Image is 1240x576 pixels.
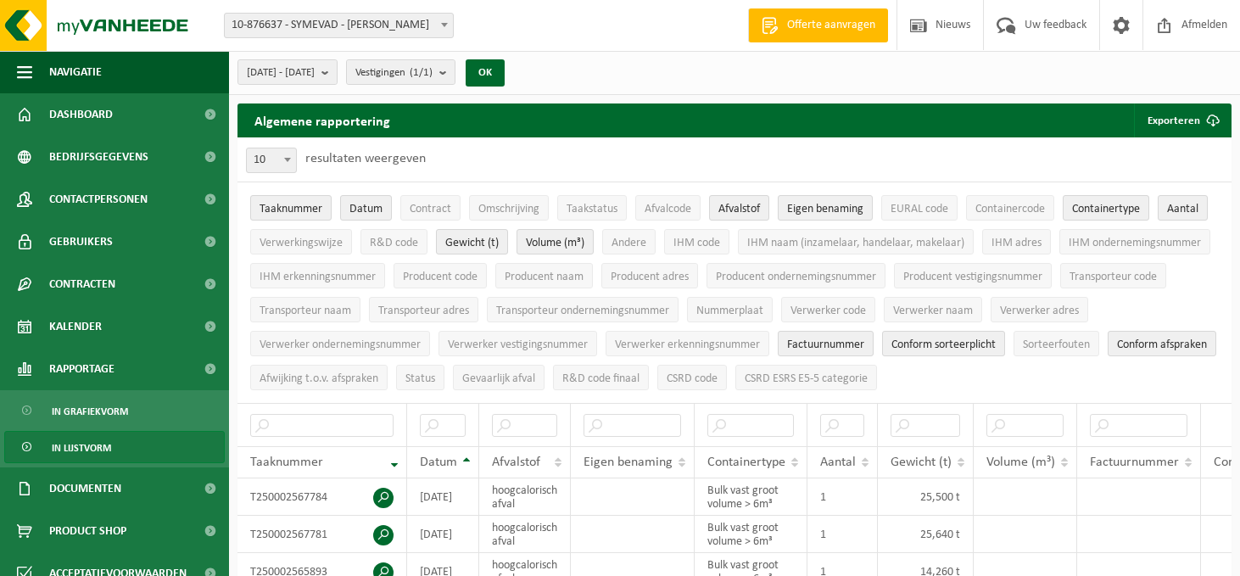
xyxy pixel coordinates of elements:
[1158,195,1208,221] button: AantalAantal: Activate to sort
[49,263,115,305] span: Contracten
[246,148,297,173] span: 10
[505,271,584,283] span: Producent naam
[745,372,868,385] span: CSRD ESRS E5-5 categorie
[1117,338,1207,351] span: Conform afspraken
[882,331,1005,356] button: Conform sorteerplicht : Activate to sort
[517,229,594,254] button: Volume (m³)Volume (m³): Activate to sort
[695,478,807,516] td: Bulk vast groot volume > 6m³
[237,59,338,85] button: [DATE] - [DATE]
[260,237,343,249] span: Verwerkingswijze
[884,297,982,322] button: Verwerker naamVerwerker naam: Activate to sort
[495,263,593,288] button: Producent naamProducent naam: Activate to sort
[612,237,646,249] span: Andere
[250,229,352,254] button: VerwerkingswijzeVerwerkingswijze: Activate to sort
[237,516,407,553] td: T250002567781
[250,365,388,390] button: Afwijking t.o.v. afsprakenAfwijking t.o.v. afspraken: Activate to sort
[695,516,807,553] td: Bulk vast groot volume > 6m³
[453,365,545,390] button: Gevaarlijk afval : Activate to sort
[492,456,540,469] span: Afvalstof
[891,456,952,469] span: Gewicht (t)
[778,331,874,356] button: FactuurnummerFactuurnummer: Activate to sort
[260,203,322,215] span: Taaknummer
[49,93,113,136] span: Dashboard
[1060,263,1166,288] button: Transporteur codeTransporteur code: Activate to sort
[878,478,974,516] td: 25,500 t
[893,305,973,317] span: Verwerker naam
[49,136,148,178] span: Bedrijfsgegevens
[462,372,535,385] span: Gevaarlijk afval
[1108,331,1216,356] button: Conform afspraken : Activate to sort
[567,203,617,215] span: Taakstatus
[260,271,376,283] span: IHM erkenningsnummer
[407,516,479,553] td: [DATE]
[707,456,785,469] span: Containertype
[403,271,478,283] span: Producent code
[1063,195,1149,221] button: ContainertypeContainertype: Activate to sort
[260,372,378,385] span: Afwijking t.o.v. afspraken
[966,195,1054,221] button: ContainercodeContainercode: Activate to sort
[673,237,720,249] span: IHM code
[49,178,148,221] span: Contactpersonen
[738,229,974,254] button: IHM naam (inzamelaar, handelaar, makelaar)IHM naam (inzamelaar, handelaar, makelaar): Activate to...
[606,331,769,356] button: Verwerker erkenningsnummerVerwerker erkenningsnummer: Activate to sort
[747,237,964,249] span: IHM naam (inzamelaar, handelaar, makelaar)
[687,297,773,322] button: NummerplaatNummerplaat: Activate to sort
[340,195,392,221] button: DatumDatum: Activate to sort
[396,365,444,390] button: StatusStatus: Activate to sort
[881,195,958,221] button: EURAL codeEURAL code: Activate to sort
[1023,338,1090,351] span: Sorteerfouten
[436,229,508,254] button: Gewicht (t)Gewicht (t): Activate to sort
[894,263,1052,288] button: Producent vestigingsnummerProducent vestigingsnummer: Activate to sort
[611,271,689,283] span: Producent adres
[790,305,866,317] span: Verwerker code
[49,51,102,93] span: Navigatie
[237,478,407,516] td: T250002567784
[601,263,698,288] button: Producent adresProducent adres: Activate to sort
[349,203,383,215] span: Datum
[696,305,763,317] span: Nummerplaat
[469,195,549,221] button: OmschrijvingOmschrijving: Activate to sort
[250,331,430,356] button: Verwerker ondernemingsnummerVerwerker ondernemingsnummer: Activate to sort
[557,195,627,221] button: TaakstatusTaakstatus: Activate to sort
[52,395,128,428] span: In grafiekvorm
[1000,305,1079,317] span: Verwerker adres
[718,203,760,215] span: Afvalstof
[645,203,691,215] span: Afvalcode
[986,456,1055,469] span: Volume (m³)
[466,59,505,87] button: OK
[664,229,729,254] button: IHM codeIHM code: Activate to sort
[562,372,640,385] span: R&D code finaal
[4,394,225,427] a: In grafiekvorm
[787,338,864,351] span: Factuurnummer
[225,14,453,37] span: 10-876637 - SYMEVAD - EVIN MALMAISON
[254,154,265,166] font: 10
[716,271,876,283] span: Producent ondernemingsnummer
[4,431,225,463] a: In lijstvorm
[991,237,1042,249] span: IHM adres
[1014,331,1099,356] button: SorteerfoutenSorteerfouten: Activate to sort
[991,297,1088,322] button: Verwerker adresVerwerker adres: Activate to sort
[975,203,1045,215] span: Containercode
[360,229,427,254] button: R&D codeR&amp;D code: Activate to sort
[479,516,571,553] td: hoogcalorisch afval
[496,305,669,317] span: Transporteur ondernemingsnummer
[807,516,878,553] td: 1
[49,221,113,263] span: Gebruikers
[378,305,469,317] span: Transporteur adres
[410,203,451,215] span: Contract
[982,229,1051,254] button: IHM adresIHM adres: Activate to sort
[405,372,435,385] span: Status
[305,152,426,165] label: resultaten weergeven
[49,348,115,390] span: Rapportage
[1069,237,1201,249] span: IHM ondernemingsnummer
[891,203,948,215] span: EURAL code
[709,195,769,221] button: AfvalstofAfvalstof: Activate to sort
[369,297,478,322] button: Transporteur adresTransporteur adres: Activate to sort
[615,338,760,351] span: Verwerker erkenningsnummer
[250,195,332,221] button: TaaknummerTaaknummer: Activate to remove sorting
[526,237,584,249] span: Volume (m³)
[807,478,878,516] td: 1
[479,478,571,516] td: hoogcalorisch afval
[224,13,454,38] span: 10-876637 - SYMEVAD - EVIN MALMAISON
[407,478,479,516] td: [DATE]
